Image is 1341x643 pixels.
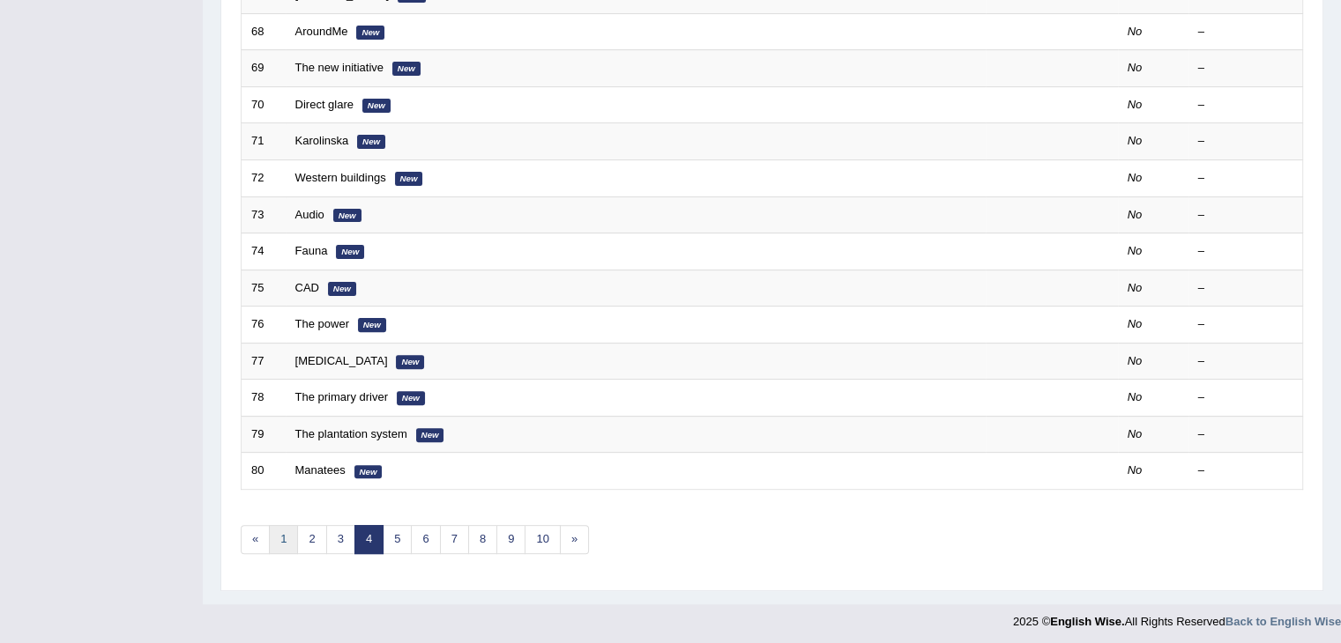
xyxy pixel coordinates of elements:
div: – [1198,24,1293,41]
em: No [1128,208,1143,221]
a: The plantation system [295,427,407,440]
em: No [1128,354,1143,367]
td: 74 [242,233,286,270]
em: New [395,172,423,186]
div: – [1198,316,1293,333]
a: Audio [295,208,324,221]
em: New [396,355,424,369]
div: – [1198,353,1293,370]
em: No [1128,463,1143,477]
em: New [416,428,444,442]
a: [MEDICAL_DATA] [295,354,388,367]
a: 2 [297,525,326,554]
a: Back to English Wise [1226,615,1341,628]
td: 72 [242,159,286,196]
a: 3 [326,525,355,554]
em: New [397,391,425,405]
a: Western buildings [295,171,386,184]
em: No [1128,61,1143,74]
a: 10 [525,525,560,554]
a: 7 [440,525,469,554]
em: New [358,318,386,332]
a: 1 [269,525,298,554]
em: New [354,465,383,479]
em: No [1128,98,1143,111]
em: No [1128,171,1143,184]
a: Manatees [295,463,346,477]
a: The new initiative [295,61,384,74]
em: No [1128,427,1143,440]
em: New [356,26,384,40]
td: 68 [242,13,286,50]
div: – [1198,207,1293,224]
td: 78 [242,380,286,417]
a: 5 [383,525,412,554]
em: New [336,245,364,259]
a: CAD [295,281,319,294]
div: 2025 © All Rights Reserved [1013,604,1341,630]
a: Direct glare [295,98,354,111]
td: 80 [242,453,286,490]
em: New [392,62,421,76]
em: No [1128,390,1143,403]
a: The power [295,317,349,330]
a: 9 [496,525,525,554]
a: 8 [468,525,497,554]
a: » [560,525,589,554]
a: AroundMe [295,25,348,38]
a: « [241,525,270,554]
em: No [1128,317,1143,330]
em: No [1128,244,1143,257]
em: New [333,209,361,223]
div: – [1198,462,1293,479]
em: New [362,99,391,113]
em: No [1128,134,1143,147]
div: – [1198,97,1293,114]
a: 6 [411,525,440,554]
a: Karolinska [295,134,349,147]
td: 79 [242,416,286,453]
td: 71 [242,123,286,160]
a: Fauna [295,244,328,257]
td: 69 [242,50,286,87]
a: The primary driver [295,390,388,403]
div: – [1198,133,1293,150]
strong: English Wise. [1050,615,1124,628]
div: – [1198,60,1293,77]
td: 77 [242,343,286,380]
td: 75 [242,270,286,307]
td: 73 [242,196,286,233]
div: – [1198,280,1293,297]
td: 70 [242,86,286,123]
div: – [1198,170,1293,187]
em: New [357,135,385,149]
div: – [1198,426,1293,443]
em: New [328,282,356,296]
em: No [1128,25,1143,38]
a: 4 [354,525,384,554]
td: 76 [242,307,286,344]
div: – [1198,389,1293,406]
div: – [1198,243,1293,260]
em: No [1128,281,1143,294]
